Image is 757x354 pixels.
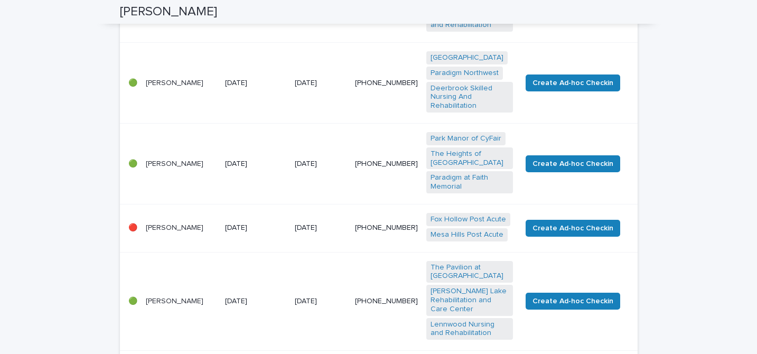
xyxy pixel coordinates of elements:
span: Create Ad-hoc Checkin [532,223,613,234]
p: [DATE] [295,160,347,169]
h2: [PERSON_NAME] [120,4,217,20]
p: [DATE] [295,223,347,232]
a: [PHONE_NUMBER] [355,79,418,87]
tr: 🟢[PERSON_NAME][DATE][DATE][PHONE_NUMBER]Park Manor of CyFair The Heights of [GEOGRAPHIC_DATA] Par... [120,123,638,204]
button: Create Ad-hoc Checkin [526,293,620,310]
p: [DATE] [225,297,286,306]
a: Paradigm at Faith Memorial [431,173,509,191]
a: Fox Hollow Post Acute [431,215,506,224]
p: [DATE] [225,79,286,88]
p: [DATE] [295,79,347,88]
a: Lennwood Nursing and Rehabilitation [431,320,509,338]
span: Create Ad-hoc Checkin [532,78,613,88]
p: [PERSON_NAME] [146,297,217,306]
a: Mesa Hills Post Acute [431,230,503,239]
button: Create Ad-hoc Checkin [526,74,620,91]
p: 🟢 [128,160,137,169]
span: Create Ad-hoc Checkin [532,159,613,169]
p: [PERSON_NAME] [146,160,217,169]
a: [GEOGRAPHIC_DATA] [431,53,503,62]
a: [PHONE_NUMBER] [355,160,418,167]
span: Create Ad-hoc Checkin [532,296,613,306]
p: [PERSON_NAME] [146,223,217,232]
tr: 🟢[PERSON_NAME][DATE][DATE][PHONE_NUMBER]The Pavilion at [GEOGRAPHIC_DATA] [PERSON_NAME] Lake Reha... [120,252,638,351]
p: [DATE] [295,297,347,306]
p: [DATE] [225,160,286,169]
tr: 🔴[PERSON_NAME][DATE][DATE][PHONE_NUMBER]Fox Hollow Post Acute Mesa Hills Post Acute Create Ad-hoc... [120,204,638,252]
a: [PHONE_NUMBER] [355,297,418,305]
a: The Heights of [GEOGRAPHIC_DATA] [431,150,509,167]
button: Create Ad-hoc Checkin [526,220,620,237]
p: 🟢 [128,297,137,306]
a: Paradigm Northwest [431,69,499,78]
p: [PERSON_NAME] [146,79,217,88]
a: [PERSON_NAME] Lake Rehabilitation and Care Center [431,287,509,313]
tr: 🟢[PERSON_NAME][DATE][DATE][PHONE_NUMBER][GEOGRAPHIC_DATA] Paradigm Northwest Deerbrook Skilled Nu... [120,42,638,123]
p: [DATE] [225,223,286,232]
p: 🔴 [128,223,137,232]
button: Create Ad-hoc Checkin [526,155,620,172]
p: 🟢 [128,79,137,88]
a: Park Manor of CyFair [431,134,501,143]
a: [PHONE_NUMBER] [355,224,418,231]
a: Deerbrook Skilled Nursing And Rehabilitation [431,84,509,110]
a: The Pavilion at [GEOGRAPHIC_DATA] [431,263,509,281]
